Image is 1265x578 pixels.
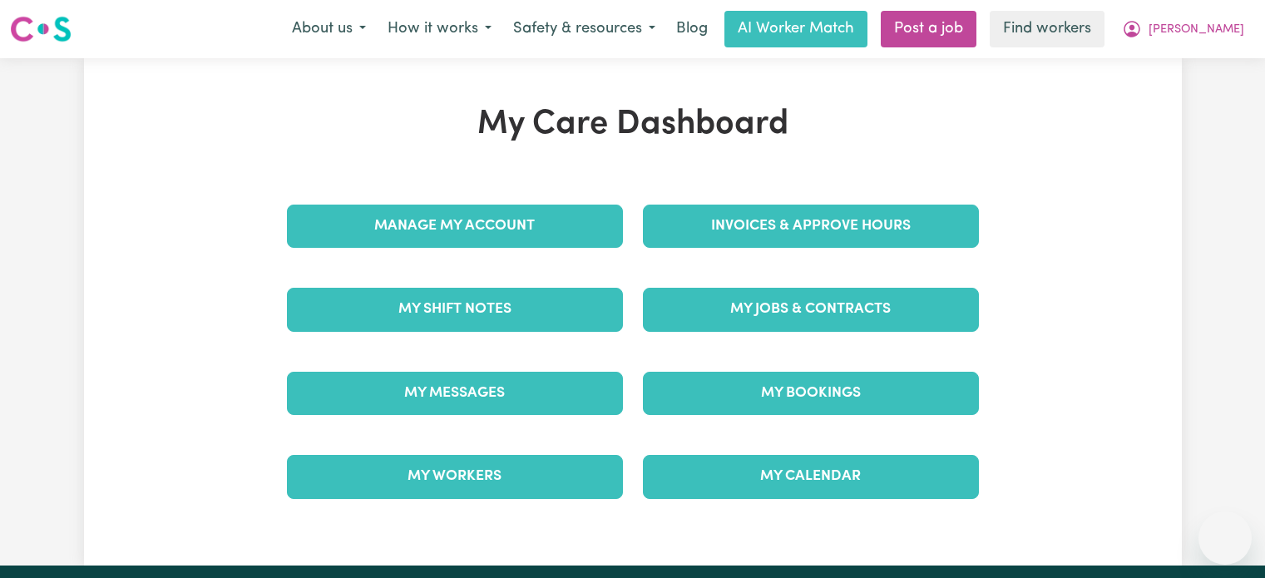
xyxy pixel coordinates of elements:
a: Careseekers logo [10,10,72,48]
button: My Account [1111,12,1255,47]
a: My Workers [287,455,623,498]
iframe: Button to launch messaging window [1198,511,1252,565]
button: How it works [377,12,502,47]
img: Careseekers logo [10,14,72,44]
a: My Messages [287,372,623,415]
button: Safety & resources [502,12,666,47]
h1: My Care Dashboard [277,105,989,145]
button: About us [281,12,377,47]
a: My Jobs & Contracts [643,288,979,331]
a: My Shift Notes [287,288,623,331]
a: Invoices & Approve Hours [643,205,979,248]
a: AI Worker Match [724,11,867,47]
a: My Bookings [643,372,979,415]
a: Blog [666,11,718,47]
a: Post a job [881,11,976,47]
a: Find workers [990,11,1104,47]
a: Manage My Account [287,205,623,248]
a: My Calendar [643,455,979,498]
span: [PERSON_NAME] [1149,21,1244,39]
